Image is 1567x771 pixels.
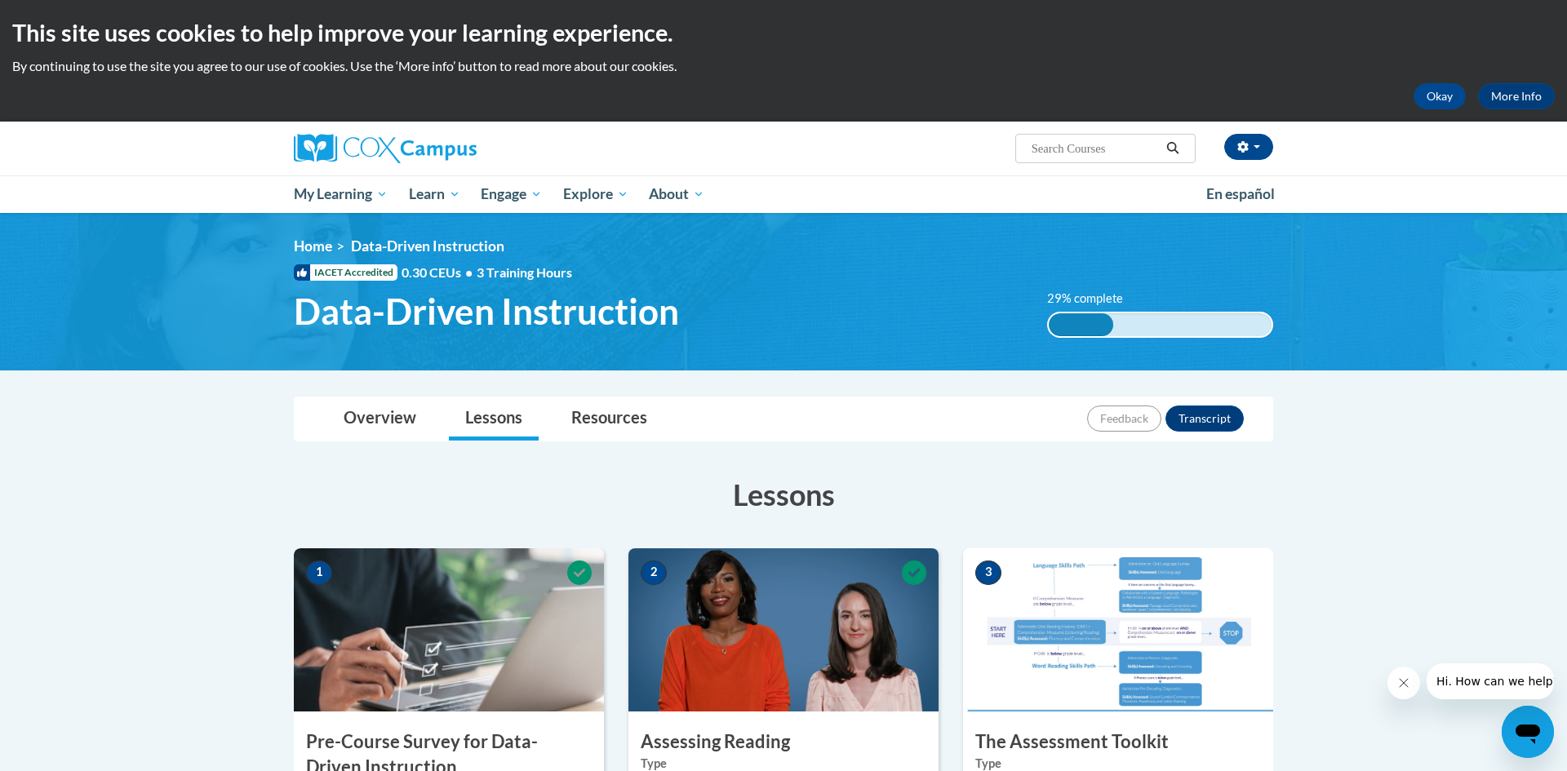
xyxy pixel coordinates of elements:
h3: The Assessment Toolkit [963,729,1273,755]
span: 3 Training Hours [477,264,572,280]
img: Cox Campus [294,134,477,163]
a: Engage [470,175,553,213]
span: • [465,264,473,280]
a: Cox Campus [294,134,604,163]
a: Resources [555,397,664,441]
span: IACET Accredited [294,264,397,281]
span: Learn [409,184,460,204]
p: By continuing to use the site you agree to our use of cookies. Use the ‘More info’ button to read... [12,57,1555,75]
span: Data-Driven Instruction [294,290,679,333]
iframe: Close message [1387,667,1420,699]
a: More Info [1478,83,1555,109]
div: Main menu [269,175,1298,213]
a: About [639,175,716,213]
a: Home [294,237,332,255]
label: 29% complete [1047,290,1141,308]
iframe: Message from company [1427,663,1554,699]
span: 2 [641,561,667,585]
button: Search [1161,139,1185,158]
span: My Learning [294,184,388,204]
span: Hi. How can we help? [10,11,132,24]
h3: Assessing Reading [628,729,939,755]
span: About [649,184,704,204]
a: My Learning [283,175,398,213]
img: Course Image [294,548,604,711]
span: 1 [306,561,332,585]
button: Okay [1414,83,1466,109]
a: Overview [327,397,433,441]
button: Account Settings [1224,134,1273,160]
button: Feedback [1087,405,1161,432]
span: En español [1206,185,1275,202]
span: 3 [975,561,1001,585]
h2: This site uses cookies to help improve your learning experience. [12,16,1555,49]
a: Explore [553,175,639,213]
a: En español [1196,177,1285,211]
img: Course Image [963,548,1273,711]
h3: Lessons [294,474,1273,515]
button: Transcript [1165,405,1244,432]
span: Engage [481,184,542,204]
span: Explore [563,184,628,204]
img: Course Image [628,548,939,711]
div: 29% complete [1049,313,1113,336]
span: 0.30 CEUs [402,264,477,281]
iframe: Button to launch messaging window [1502,706,1554,758]
input: Search Courses [1030,139,1161,158]
span: Data-Driven Instruction [351,237,504,255]
a: Learn [398,175,471,213]
a: Lessons [449,397,539,441]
